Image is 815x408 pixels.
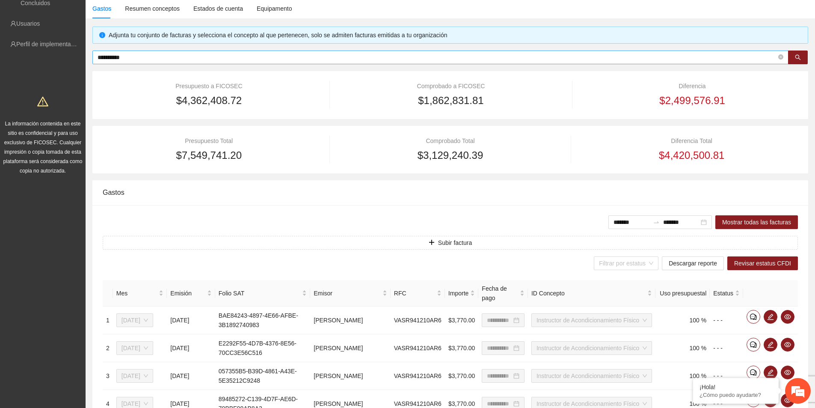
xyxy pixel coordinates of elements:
span: info-circle [99,32,105,38]
th: Estatus [710,280,743,307]
td: $3,770.00 [445,334,478,362]
span: Instructor de Acondicionamiento Físico [536,342,647,354]
span: eye [781,397,794,404]
button: Descargar reporte [662,256,724,270]
span: close-circle [778,54,783,60]
td: [PERSON_NAME] [310,334,391,362]
span: Estamos en línea. [50,114,118,201]
td: VASR941210AR6 [391,307,445,334]
th: Mes [113,280,167,307]
td: - - - [710,307,743,334]
th: Importe [445,280,478,307]
td: [DATE] [167,307,215,334]
span: $7,549,741.20 [176,147,242,164]
span: Subir factura [438,238,472,247]
span: comment [747,369,760,376]
td: [DATE] [167,334,215,362]
td: $3,770.00 [445,362,478,390]
span: close-circle [778,54,783,62]
div: Diferencia [587,81,798,91]
td: 3 [103,362,113,390]
button: edit [764,366,777,379]
th: Fecha de pago [478,280,528,307]
td: 100 % [655,362,710,390]
span: comment [747,313,760,320]
div: ¡Hola! [699,384,772,390]
span: Julio 2025 [122,342,148,354]
td: [PERSON_NAME] [310,307,391,334]
div: Diferencia Total [585,136,798,146]
button: eye [781,366,794,379]
button: comment [747,310,760,324]
div: Gastos [92,4,111,13]
textarea: Escriba su mensaje y pulse “Intro” [4,234,163,264]
div: Comprobado Total [344,136,557,146]
span: search [795,54,801,61]
span: Fecha de pago [482,284,518,303]
span: eye [781,313,794,320]
span: eye [781,369,794,376]
span: Estatus [713,289,733,298]
button: comment [747,366,760,379]
span: warning [37,96,48,107]
td: 2 [103,334,113,362]
th: Emisión [167,280,215,307]
span: Folio SAT [219,289,300,298]
button: edit [764,338,777,351]
span: Emisión [170,289,205,298]
span: comment [747,341,760,348]
a: Usuarios [16,20,40,27]
div: Comprobado a FICOSEC [344,81,557,91]
span: Julio 2025 [122,369,148,382]
span: Emisor [314,289,381,298]
span: Instructor de Acondicionamiento Físico [536,314,647,327]
button: Mostrar todas las facturas [715,215,798,229]
button: plusSubir factura [103,236,798,250]
span: $4,362,408.72 [176,92,242,109]
td: $3,770.00 [445,307,478,334]
td: [DATE] [167,362,215,390]
span: RFC [394,289,435,298]
div: Equipamento [257,4,292,13]
div: Resumen conceptos [125,4,180,13]
span: Julio 2025 [122,314,148,327]
span: La información contenida en este sitio es confidencial y para uso exclusivo de FICOSEC. Cualquier... [3,121,83,174]
button: comment [747,338,760,351]
button: eye [781,338,794,351]
span: to [653,219,660,226]
td: 057355B5-B39D-4861-A43E-5E35212C9248 [215,362,310,390]
button: Revisar estatus CFDI [727,256,798,270]
span: $4,420,500.81 [659,147,724,164]
th: Folio SAT [215,280,310,307]
div: Presupuesto Total [103,136,315,146]
span: edit [764,369,777,376]
span: eye [781,341,794,348]
span: ID Concepto [531,289,646,298]
div: Chatee con nosotros ahora [44,44,144,55]
span: Descargar reporte [669,259,717,268]
button: search [788,51,808,64]
th: ID Concepto [528,280,655,307]
th: Emisor [310,280,391,307]
span: edit [764,313,777,320]
th: Uso presupuestal [655,280,710,307]
td: 100 % [655,307,710,334]
div: Estados de cuenta [193,4,243,13]
span: Importe [448,289,468,298]
td: [PERSON_NAME] [310,362,391,390]
button: eye [781,310,794,324]
a: Perfil de implementadora [16,41,83,48]
td: E2292F55-4D7B-4376-8E56-70CC3E56C516 [215,334,310,362]
span: Revisar estatus CFDI [734,259,791,268]
p: ¿Cómo puedo ayudarte? [699,392,772,398]
td: 100 % [655,334,710,362]
td: VASR941210AR6 [391,362,445,390]
td: BAE84243-4897-4E66-AFBE-3B1892740983 [215,307,310,334]
span: $2,499,576.91 [659,92,725,109]
td: - - - [710,362,743,390]
div: Minimizar ventana de chat en vivo [140,4,161,25]
td: 1 [103,307,113,334]
span: edit [764,341,777,348]
span: plus [429,239,435,246]
td: - - - [710,334,743,362]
